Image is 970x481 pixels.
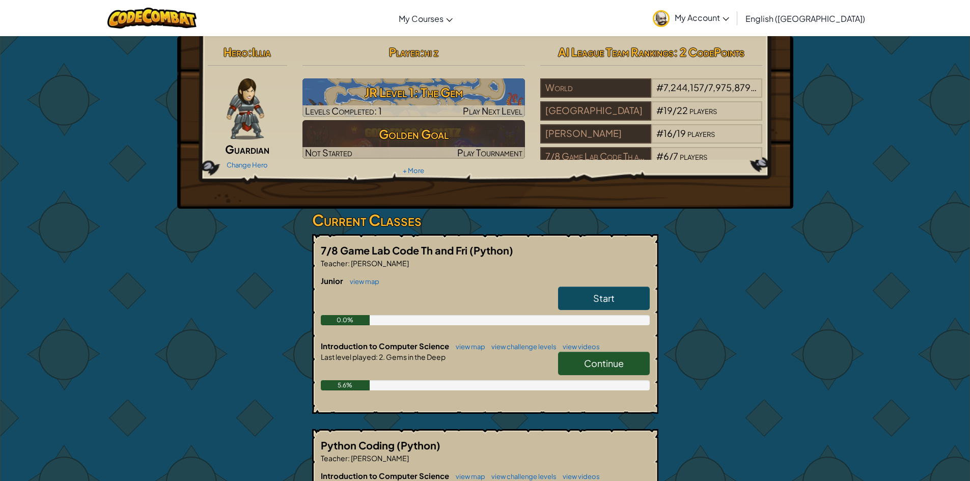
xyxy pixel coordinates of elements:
[540,101,651,121] div: [GEOGRAPHIC_DATA]
[656,127,663,139] span: #
[540,157,763,168] a: 7/8 Game Lab Code Th and Fri#6/7players
[653,10,670,27] img: avatar
[704,81,708,93] span: /
[378,352,385,361] span: 2.
[302,120,525,159] a: Golden GoalNot StartedPlay Tournament
[708,81,757,93] span: 7,975,879
[321,439,397,451] span: Python Coding
[350,454,409,463] span: [PERSON_NAME]
[321,471,451,480] span: Introduction to Computer Science
[321,341,451,351] span: Introduction to Computer Science
[302,123,525,146] h3: Golden Goal
[457,147,522,158] span: Play Tournament
[302,120,525,159] img: Golden Goal
[302,78,525,117] img: JR Level 1: The Gem
[302,78,525,117] a: Play Next Level
[321,276,345,286] span: Junior
[252,45,271,59] span: Illia
[558,343,600,351] a: view videos
[656,150,663,162] span: #
[463,105,522,117] span: Play Next Level
[321,352,376,361] span: Last level played
[248,45,252,59] span: :
[663,81,704,93] span: 7,244,157
[486,343,557,351] a: view challenge levels
[225,142,269,156] span: Guardian
[376,352,378,361] span: :
[345,277,379,286] a: view map
[321,259,348,268] span: Teacher
[677,104,688,116] span: 22
[656,104,663,116] span: #
[227,78,264,139] img: guardian-pose.png
[403,166,424,175] a: + More
[224,45,248,59] span: Hero
[302,81,525,104] h3: JR Level 1: The Gem
[675,12,729,23] span: My Account
[673,127,677,139] span: /
[740,5,870,32] a: English ([GEOGRAPHIC_DATA])
[648,2,734,34] a: My Account
[689,104,717,116] span: players
[397,439,440,451] span: (Python)
[584,357,624,369] span: Continue
[540,147,651,166] div: 7/8 Game Lab Code Th and Fri
[745,13,865,24] span: English ([GEOGRAPHIC_DATA])
[107,8,197,29] img: CodeCombat logo
[540,124,651,144] div: [PERSON_NAME]
[486,472,557,480] a: view challenge levels
[663,150,669,162] span: 6
[656,81,663,93] span: #
[389,45,420,59] span: Player
[540,111,763,123] a: [GEOGRAPHIC_DATA]#19/22players
[677,127,686,139] span: 19
[394,5,458,32] a: My Courses
[663,104,673,116] span: 19
[674,45,744,59] span: : 2 CodePoints
[451,343,485,351] a: view map
[227,161,268,169] a: Change Hero
[312,209,658,232] h3: Current Classes
[348,454,350,463] span: :
[399,13,444,24] span: My Courses
[687,127,715,139] span: players
[593,292,615,304] span: Start
[420,45,424,59] span: :
[321,454,348,463] span: Teacher
[348,259,350,268] span: :
[321,244,469,257] span: 7/8 Game Lab Code Th and Fri
[558,45,674,59] span: AI League Team Rankings
[673,150,678,162] span: 7
[669,150,673,162] span: /
[451,472,485,480] a: view map
[663,127,673,139] span: 16
[305,147,352,158] span: Not Started
[424,45,438,59] span: hi z
[540,134,763,146] a: [PERSON_NAME]#16/19players
[350,259,409,268] span: [PERSON_NAME]
[321,380,370,390] div: 5.6%
[680,150,707,162] span: players
[385,352,446,361] span: Gems in the Deep
[558,472,600,480] a: view videos
[469,244,513,257] span: (Python)
[540,88,763,100] a: World#7,244,157/7,975,879players
[673,104,677,116] span: /
[321,315,370,325] div: 0.0%
[305,105,382,117] span: Levels Completed: 1
[540,78,651,98] div: World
